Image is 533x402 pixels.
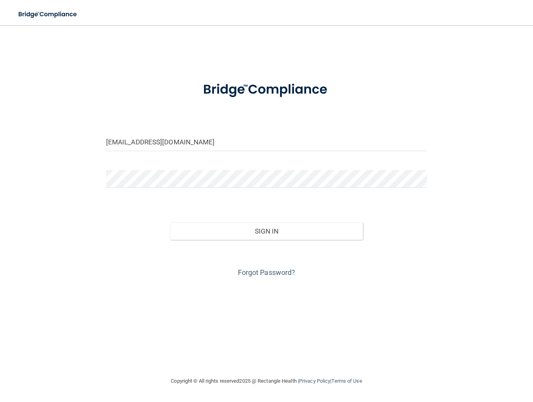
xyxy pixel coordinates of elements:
button: Sign In [170,223,363,240]
a: Privacy Policy [299,378,330,384]
img: bridge_compliance_login_screen.278c3ca4.svg [12,6,84,22]
a: Forgot Password? [238,268,295,277]
div: Copyright © All rights reserved 2025 @ Rectangle Health | | [123,368,411,394]
a: Terms of Use [331,378,362,384]
img: bridge_compliance_login_screen.278c3ca4.svg [189,73,344,107]
input: Email [106,133,427,151]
